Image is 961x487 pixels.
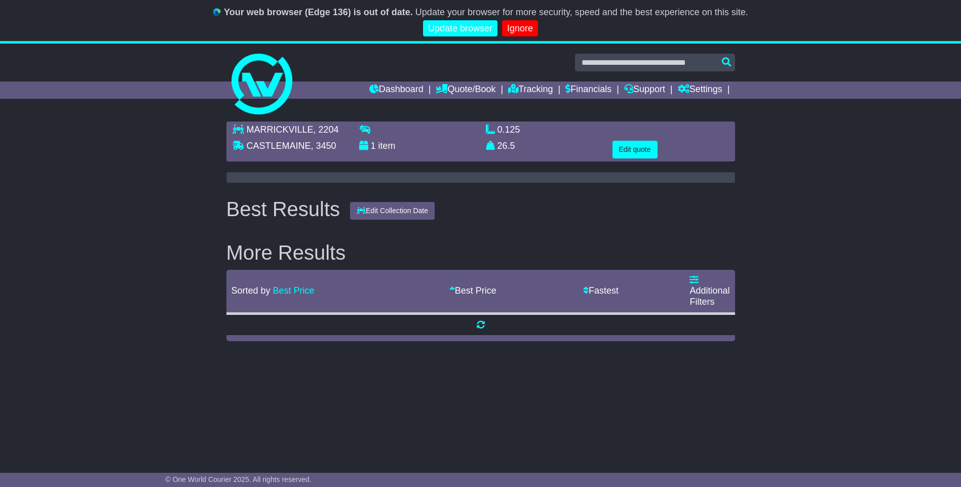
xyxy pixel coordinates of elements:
[678,82,722,99] a: Settings
[232,286,271,296] span: Sorted by
[565,82,611,99] a: Financials
[423,20,497,37] a: Update browser
[224,7,413,17] b: Your web browser (Edge 136) is out of date.
[449,286,496,296] a: Best Price
[273,286,315,296] a: Best Price
[369,82,424,99] a: Dashboard
[497,125,520,135] span: 0.125
[247,125,314,135] span: MARRICKVILLE
[415,7,748,17] span: Update your browser for more security, speed and the best experience on this site.
[165,475,312,483] span: © One World Courier 2025. All rights reserved.
[624,82,665,99] a: Support
[508,82,553,99] a: Tracking
[371,141,376,151] span: 1
[612,141,658,158] button: Edit quote
[226,241,735,264] h2: More Results
[314,125,339,135] span: , 2204
[689,275,729,307] a: Additional Filters
[350,202,435,220] button: Edit Collection Date
[502,20,538,37] a: Ignore
[378,141,396,151] span: item
[311,141,336,151] span: , 3450
[221,198,345,220] div: Best Results
[436,82,495,99] a: Quote/Book
[247,141,311,151] span: CASTLEMAINE
[583,286,619,296] a: Fastest
[497,141,515,151] span: 26.5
